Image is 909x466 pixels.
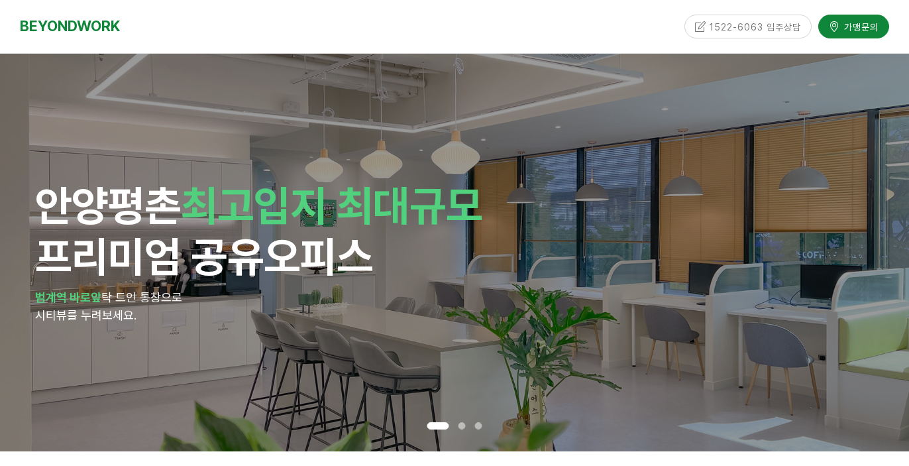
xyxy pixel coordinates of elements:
[181,180,482,231] span: 최고입지 최대규모
[35,290,101,304] strong: 범계역 바로앞
[818,15,889,38] a: 가맹문의
[840,20,879,33] span: 가맹문의
[35,308,136,322] span: 시티뷰를 누려보세요.
[35,180,482,282] span: 안양 프리미엄 공유오피스
[108,180,181,231] span: 평촌
[20,14,120,38] a: BEYONDWORK
[101,290,182,304] span: 탁 트인 통창으로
